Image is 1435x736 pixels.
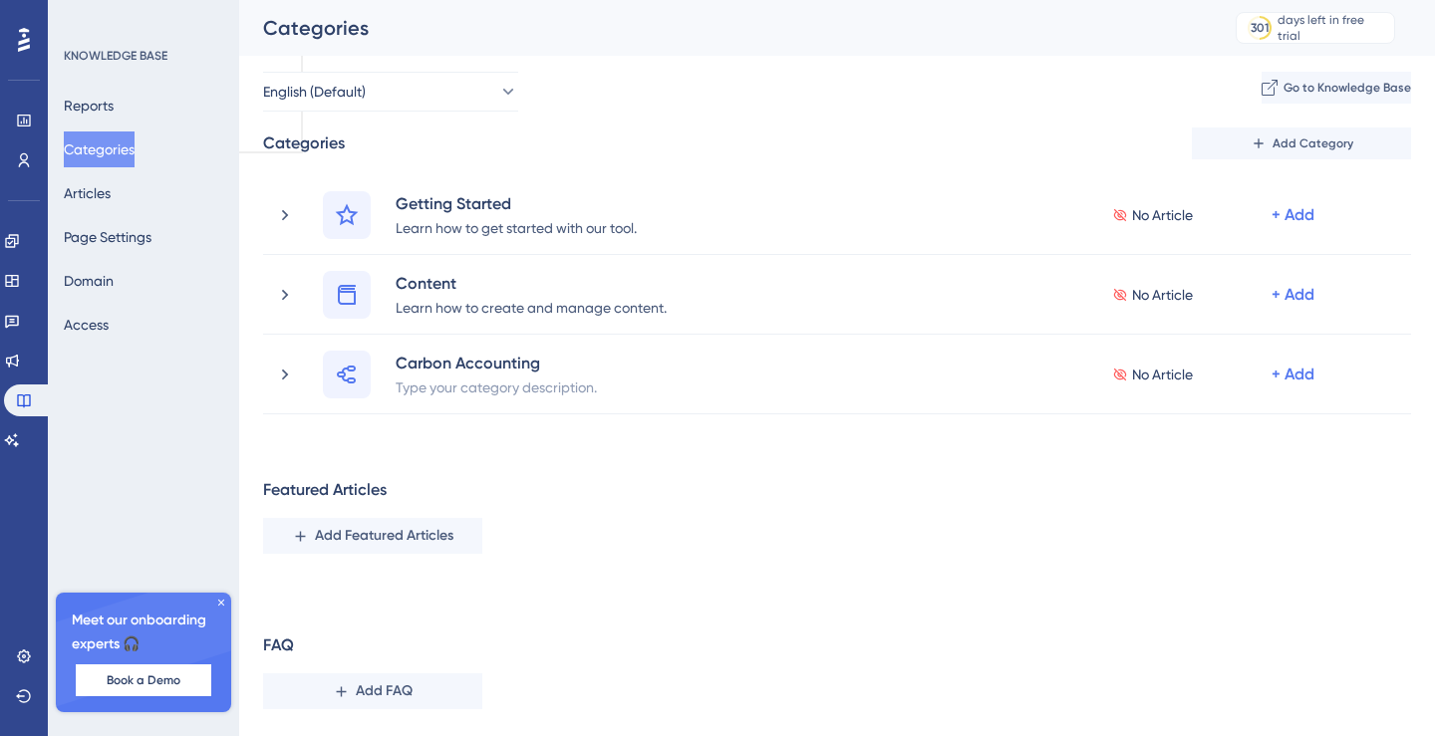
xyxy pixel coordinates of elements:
[263,478,387,502] div: Featured Articles
[263,673,482,709] button: Add FAQ
[64,263,114,299] button: Domain
[1272,203,1314,227] div: + Add
[1278,12,1388,44] div: days left in free trial
[395,271,668,295] div: Content
[356,679,413,703] span: Add FAQ
[263,131,345,155] div: Categories
[315,524,453,548] span: Add Featured Articles
[1132,363,1193,386] span: No Article
[1351,657,1411,717] iframe: UserGuiding AI Assistant Launcher
[395,374,598,398] div: Type your category description.
[263,633,294,657] div: FAQ
[107,672,180,688] span: Book a Demo
[263,14,1186,42] div: Categories
[64,219,151,255] button: Page Settings
[1273,135,1353,151] span: Add Category
[1262,72,1411,104] button: Go to Knowledge Base
[1132,203,1193,227] span: No Article
[263,518,482,554] button: Add Featured Articles
[1284,80,1411,96] span: Go to Knowledge Base
[1251,20,1269,36] div: 301
[395,351,598,374] div: Carbon Accounting
[1132,283,1193,307] span: No Article
[1192,127,1411,159] button: Add Category
[64,131,135,167] button: Categories
[64,48,167,64] div: KNOWLEDGE BASE
[64,175,111,211] button: Articles
[64,88,114,123] button: Reports
[263,80,366,104] span: English (Default)
[64,307,109,343] button: Access
[395,215,638,239] div: Learn how to get started with our tool.
[263,72,518,112] button: English (Default)
[72,609,215,656] span: Meet our onboarding experts 🎧
[1272,283,1314,307] div: + Add
[395,295,668,319] div: Learn how to create and manage content.
[395,191,638,215] div: Getting Started
[76,664,211,696] button: Book a Demo
[1272,363,1314,386] div: + Add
